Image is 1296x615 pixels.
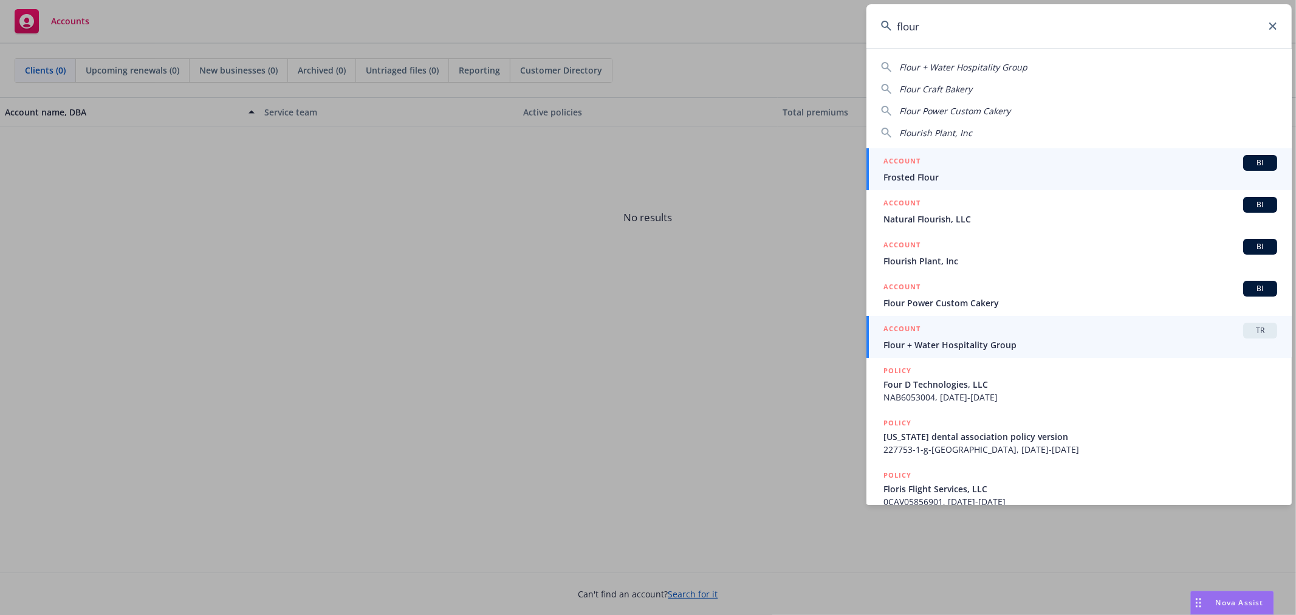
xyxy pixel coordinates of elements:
[899,83,972,95] span: Flour Craft Bakery
[883,239,921,253] h5: ACCOUNT
[883,417,911,429] h5: POLICY
[883,469,911,481] h5: POLICY
[899,127,972,139] span: Flourish Plant, Inc
[883,213,1277,225] span: Natural Flourish, LLC
[883,171,1277,184] span: Frosted Flour
[866,410,1292,462] a: POLICY[US_STATE] dental association policy version227753-1-g-[GEOGRAPHIC_DATA], [DATE]-[DATE]
[1190,591,1274,615] button: Nova Assist
[883,155,921,170] h5: ACCOUNT
[866,316,1292,358] a: ACCOUNTTRFlour + Water Hospitality Group
[866,358,1292,410] a: POLICYFour D Technologies, LLCNAB6053004, [DATE]-[DATE]
[883,443,1277,456] span: 227753-1-g-[GEOGRAPHIC_DATA], [DATE]-[DATE]
[1248,325,1272,336] span: TR
[883,378,1277,391] span: Four D Technologies, LLC
[883,495,1277,508] span: 0CAV05856901, [DATE]-[DATE]
[883,365,911,377] h5: POLICY
[899,105,1010,117] span: Flour Power Custom Cakery
[883,255,1277,267] span: Flourish Plant, Inc
[866,190,1292,232] a: ACCOUNTBINatural Flourish, LLC
[1248,283,1272,294] span: BI
[1216,597,1264,608] span: Nova Assist
[883,391,1277,404] span: NAB6053004, [DATE]-[DATE]
[1248,199,1272,210] span: BI
[883,430,1277,443] span: [US_STATE] dental association policy version
[1248,157,1272,168] span: BI
[883,281,921,295] h5: ACCOUNT
[883,297,1277,309] span: Flour Power Custom Cakery
[899,61,1027,73] span: Flour + Water Hospitality Group
[866,462,1292,515] a: POLICYFloris Flight Services, LLC0CAV05856901, [DATE]-[DATE]
[883,197,921,211] h5: ACCOUNT
[883,338,1277,351] span: Flour + Water Hospitality Group
[866,274,1292,316] a: ACCOUNTBIFlour Power Custom Cakery
[866,148,1292,190] a: ACCOUNTBIFrosted Flour
[866,4,1292,48] input: Search...
[883,483,1277,495] span: Floris Flight Services, LLC
[883,323,921,337] h5: ACCOUNT
[1191,591,1206,614] div: Drag to move
[866,232,1292,274] a: ACCOUNTBIFlourish Plant, Inc
[1248,241,1272,252] span: BI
